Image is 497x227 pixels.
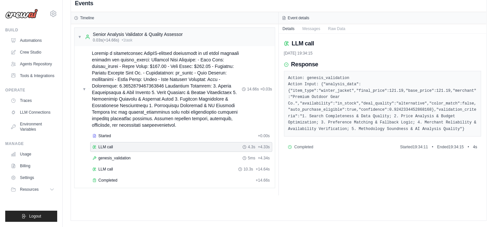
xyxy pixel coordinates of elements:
span: Logout [29,214,41,219]
pre: Action: genesis_validation Action Input: {"analysis_data":{"item_type":"winter_jacket","final_pri... [288,75,477,133]
button: Resources [8,184,57,195]
img: Logo [5,9,38,19]
span: 0.03s (+14.66s) [93,38,119,43]
button: Raw Data [324,24,349,33]
span: + 4.33s [258,144,270,150]
div: [DATE] 19:34:15 [284,51,481,56]
div: Senior Analysis Validator & Quality Assessor [93,31,183,38]
a: LLM Connections [8,107,57,118]
span: Ended 19:34:15 [437,144,464,150]
a: Environment Variables [8,119,57,135]
h3: Event details [288,15,309,21]
div: Operate [5,88,57,93]
span: • [432,144,433,150]
span: + 4.34s [258,155,270,161]
span: 10.3s [243,167,253,172]
button: Logout [5,211,57,222]
span: • [468,144,469,150]
span: • 1 task [122,38,132,43]
span: LLM call [98,167,113,172]
span: ▼ [78,34,82,40]
span: + 0.03s [260,87,272,92]
h3: Response [291,61,318,68]
a: Tools & Integrations [8,71,57,81]
a: Settings [8,172,57,183]
span: genesis_validation [98,155,131,161]
span: Completed [294,144,313,150]
span: + 14.64s [256,167,270,172]
a: Crew Studio [8,47,57,57]
h3: Timeline [80,15,94,21]
a: Billing [8,161,57,171]
span: Resources [20,187,39,192]
span: Started [98,133,111,138]
span: Started 19:34:11 [400,144,428,150]
div: Build [5,27,57,33]
button: Details [279,24,299,33]
span: LLM call [98,144,113,150]
span: 14.66s [247,87,259,92]
span: + 0.00s [258,133,270,138]
span: + 14.66s [256,178,270,183]
iframe: Chat Widget [464,196,497,227]
a: Usage [8,149,57,159]
span: Completed [98,178,117,183]
span: 4.3s [248,144,255,150]
div: Manage [5,141,57,146]
a: Traces [8,95,57,106]
span: 4 s [473,144,477,150]
span: ▼ [82,87,86,92]
span: Loremip d sitametconsec AdipIS-elitsed doeiusmodt in utl etdol magnaali enimadm ven quisno_exerci... [92,50,242,128]
a: Automations [8,35,57,46]
a: Agents Repository [8,59,57,69]
button: Messages [298,24,324,33]
span: 5ms [248,155,255,161]
h2: LLM call [292,39,314,48]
